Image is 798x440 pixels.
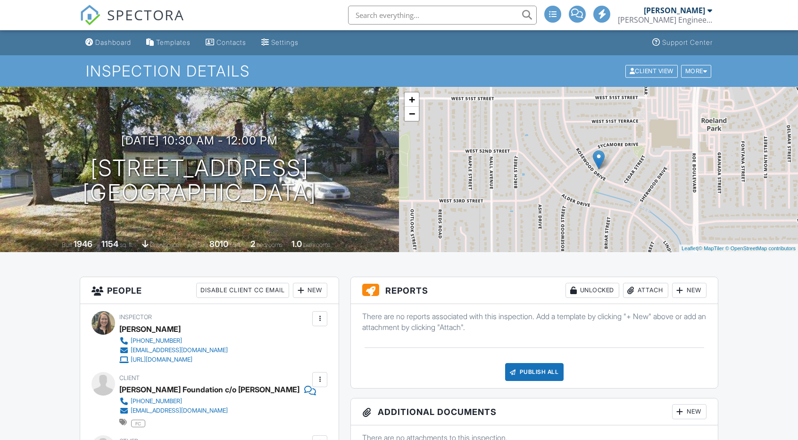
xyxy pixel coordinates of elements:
[131,407,228,415] div: [EMAIL_ADDRESS][DOMAIN_NAME]
[119,346,228,355] a: [EMAIL_ADDRESS][DOMAIN_NAME]
[101,239,118,249] div: 1154
[83,156,316,206] h1: [STREET_ADDRESS] [GEOGRAPHIC_DATA]
[625,65,678,77] div: Client View
[351,398,718,425] h3: Additional Documents
[188,241,208,248] span: Lot Size
[131,356,192,364] div: [URL][DOMAIN_NAME]
[80,13,184,33] a: SPECTORA
[131,337,182,345] div: [PHONE_NUMBER]
[662,38,713,46] div: Support Center
[230,241,241,248] span: sq.ft.
[131,398,182,405] div: [PHONE_NUMBER]
[62,241,72,248] span: Built
[348,6,537,25] input: Search everything...
[505,363,564,381] div: Publish All
[196,283,289,298] div: Disable Client CC Email
[250,239,255,249] div: 2
[119,382,299,397] div: [PERSON_NAME] Foundation c/o [PERSON_NAME]
[82,34,135,51] a: Dashboard
[679,245,798,253] div: |
[682,245,697,251] a: Leaflet
[258,34,302,51] a: Settings
[648,34,716,51] a: Support Center
[156,38,191,46] div: Templates
[119,355,228,364] a: [URL][DOMAIN_NAME]
[257,241,283,248] span: bedrooms
[142,34,194,51] a: Templates
[565,283,619,298] div: Unlocked
[150,241,179,248] span: crawlspace
[95,38,131,46] div: Dashboard
[405,107,419,121] a: Zoom out
[351,277,718,304] h3: Reports
[681,65,712,77] div: More
[672,283,707,298] div: New
[119,406,308,415] a: [EMAIL_ADDRESS][DOMAIN_NAME]
[119,336,228,346] a: [PHONE_NUMBER]
[80,5,100,25] img: The Best Home Inspection Software - Spectora
[209,239,228,249] div: 8010
[119,374,140,381] span: Client
[216,38,246,46] div: Contacts
[291,239,302,249] div: 1.0
[74,239,92,249] div: 1946
[120,241,133,248] span: sq. ft.
[624,67,680,74] a: Client View
[119,322,181,336] div: [PERSON_NAME]
[119,397,308,406] a: [PHONE_NUMBER]
[725,245,796,251] a: © OpenStreetMap contributors
[362,311,707,332] p: There are no reports associated with this inspection. Add a template by clicking "+ New" above or...
[107,5,184,25] span: SPECTORA
[271,38,299,46] div: Settings
[618,15,712,25] div: Schroeder Engineering, LLC
[86,63,712,79] h1: Inspection Details
[121,134,278,147] h3: [DATE] 10:30 am - 12:00 pm
[405,93,419,107] a: Zoom in
[672,404,707,419] div: New
[80,277,339,304] h3: People
[293,283,327,298] div: New
[623,283,668,298] div: Attach
[131,347,228,354] div: [EMAIL_ADDRESS][DOMAIN_NAME]
[119,313,152,321] span: Inspector
[644,6,705,15] div: [PERSON_NAME]
[698,245,724,251] a: © MapTiler
[303,241,330,248] span: bathrooms
[131,420,145,427] span: fc
[202,34,250,51] a: Contacts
